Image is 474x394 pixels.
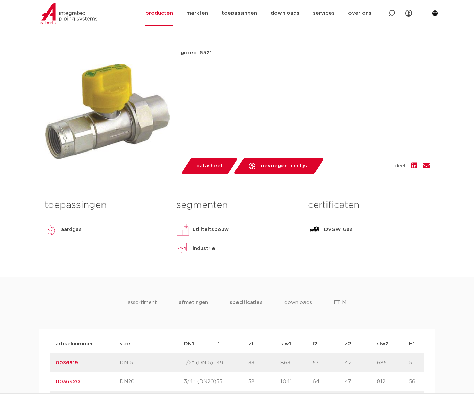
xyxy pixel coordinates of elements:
p: DN15 [120,359,184,367]
p: l1 [216,340,248,348]
p: slw1 [280,340,313,348]
p: groep: 5521 [181,49,430,57]
span: toevoegen aan lijst [258,161,309,171]
p: 57 [313,359,345,367]
p: size [120,340,184,348]
p: 1/2" (DN15) [184,359,216,367]
span: deel: [394,162,406,170]
p: 812 [377,378,409,386]
p: 38 [248,378,280,386]
h3: certificaten [308,199,429,212]
p: artikelnummer [55,340,120,348]
p: 49 [216,359,248,367]
p: 685 [377,359,409,367]
p: H1 [409,340,441,348]
p: slw2 [377,340,409,348]
li: ETIM [334,299,346,318]
p: DVGW Gas [324,226,353,234]
span: datasheet [196,161,223,171]
p: 64 [313,378,345,386]
p: utiliteitsbouw [193,226,229,234]
h3: segmenten [176,199,298,212]
a: 0036919 [55,360,78,365]
img: aardgas [45,223,58,236]
p: 55 [216,378,248,386]
a: 0036920 [55,379,80,384]
p: 51 [409,359,441,367]
li: downloads [284,299,312,318]
p: z1 [248,340,280,348]
p: z2 [345,340,377,348]
p: 42 [345,359,377,367]
a: datasheet [181,158,238,174]
h3: toepassingen [45,199,166,212]
img: utiliteitsbouw [176,223,190,236]
p: industrie [193,245,215,253]
img: industrie [176,242,190,255]
img: DVGW Gas [308,223,321,236]
li: specificaties [230,299,262,318]
li: assortiment [128,299,157,318]
p: DN20 [120,378,184,386]
p: aardgas [61,226,82,234]
p: 47 [345,378,377,386]
p: DN1 [184,340,216,348]
p: 33 [248,359,280,367]
p: 56 [409,378,441,386]
p: l2 [313,340,345,348]
p: 863 [280,359,313,367]
img: Product Image for SEPP Gas aansluitkogelkraan recht (buitendraad x binnendraad) [45,49,170,174]
p: 1041 [280,378,313,386]
li: afmetingen [179,299,208,318]
div: my IPS [405,6,412,21]
p: 3/4" (DN20) [184,378,216,386]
